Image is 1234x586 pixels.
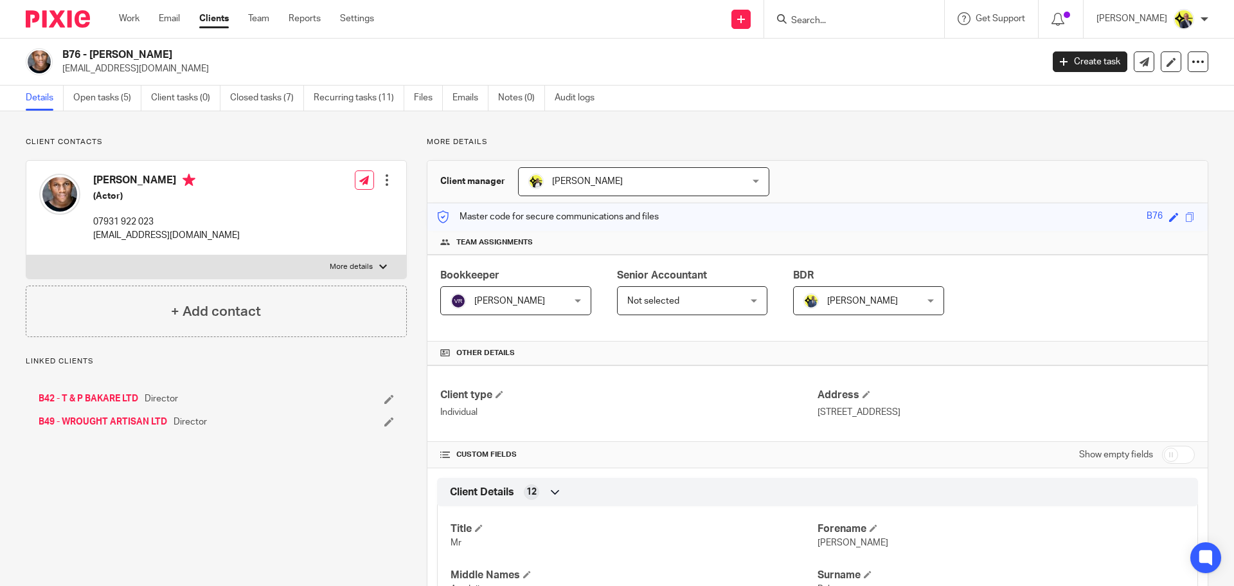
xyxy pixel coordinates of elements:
[1053,51,1127,72] a: Create task
[451,569,818,582] h4: Middle Names
[474,297,545,306] span: [PERSON_NAME]
[26,86,64,111] a: Details
[93,229,240,242] p: [EMAIL_ADDRESS][DOMAIN_NAME]
[427,137,1208,147] p: More details
[451,538,461,547] span: Mr
[617,270,707,280] span: Senior Accountant
[171,302,261,322] h4: + Add contact
[827,297,898,306] span: [PERSON_NAME]
[818,406,1195,419] p: [STREET_ADDRESS]
[39,416,167,428] a: B49 - WROUGHT ARTISAN LTD
[119,12,139,25] a: Work
[451,522,818,536] h4: Title
[39,392,138,405] a: B42 - T & P BAKARE LTD
[39,174,80,215] img: David%20Bakare%20(Tobi).jpg
[289,12,321,25] a: Reports
[183,174,195,187] i: Primary
[26,48,53,75] img: David%20Bakare%20(Tobi).jpg
[555,86,604,111] a: Audit logs
[456,348,515,358] span: Other details
[450,486,514,499] span: Client Details
[1174,9,1194,30] img: Dan-Starbridge%20(1).jpg
[790,15,906,27] input: Search
[93,190,240,203] h5: (Actor)
[440,450,818,460] h4: CUSTOM FIELDS
[340,12,374,25] a: Settings
[437,210,659,223] p: Master code for secure communications and files
[62,62,1033,75] p: [EMAIL_ADDRESS][DOMAIN_NAME]
[528,174,544,189] img: Carine-Starbridge.jpg
[818,389,1195,402] h4: Address
[440,389,818,402] h4: Client type
[498,86,545,111] a: Notes (0)
[456,237,533,248] span: Team assignments
[976,14,1025,23] span: Get Support
[174,416,207,428] span: Director
[803,293,819,309] img: Dennis-Starbridge.jpg
[452,86,488,111] a: Emails
[62,48,839,62] h2: B76 - [PERSON_NAME]
[230,86,304,111] a: Closed tasks (7)
[314,86,404,111] a: Recurring tasks (11)
[552,177,623,186] span: [PERSON_NAME]
[818,538,888,547] span: [PERSON_NAME]
[151,86,220,111] a: Client tasks (0)
[93,215,240,228] p: 07931 922 023
[440,270,499,280] span: Bookkeeper
[1147,210,1163,224] div: B76
[159,12,180,25] a: Email
[627,297,679,306] span: Not selected
[26,10,90,28] img: Pixie
[451,293,466,309] img: svg%3E
[73,86,141,111] a: Open tasks (5)
[526,486,537,499] span: 12
[26,137,407,147] p: Client contacts
[793,270,814,280] span: BDR
[145,392,178,405] span: Director
[440,175,505,188] h3: Client manager
[330,262,373,272] p: More details
[818,569,1185,582] h4: Surname
[1079,448,1153,461] label: Show empty fields
[93,174,240,190] h4: [PERSON_NAME]
[818,522,1185,536] h4: Forename
[440,406,818,419] p: Individual
[199,12,229,25] a: Clients
[26,356,407,367] p: Linked clients
[248,12,269,25] a: Team
[414,86,443,111] a: Files
[1096,12,1167,25] p: [PERSON_NAME]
